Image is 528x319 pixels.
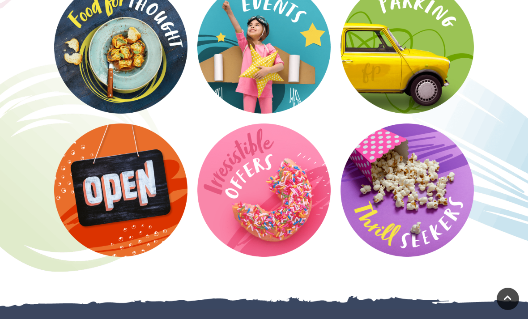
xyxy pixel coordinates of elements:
[51,120,191,260] img: Opening Hours at Festival Place
[337,120,477,260] img: Leisure at Festival Place
[194,120,334,260] img: Offers at Festival Place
